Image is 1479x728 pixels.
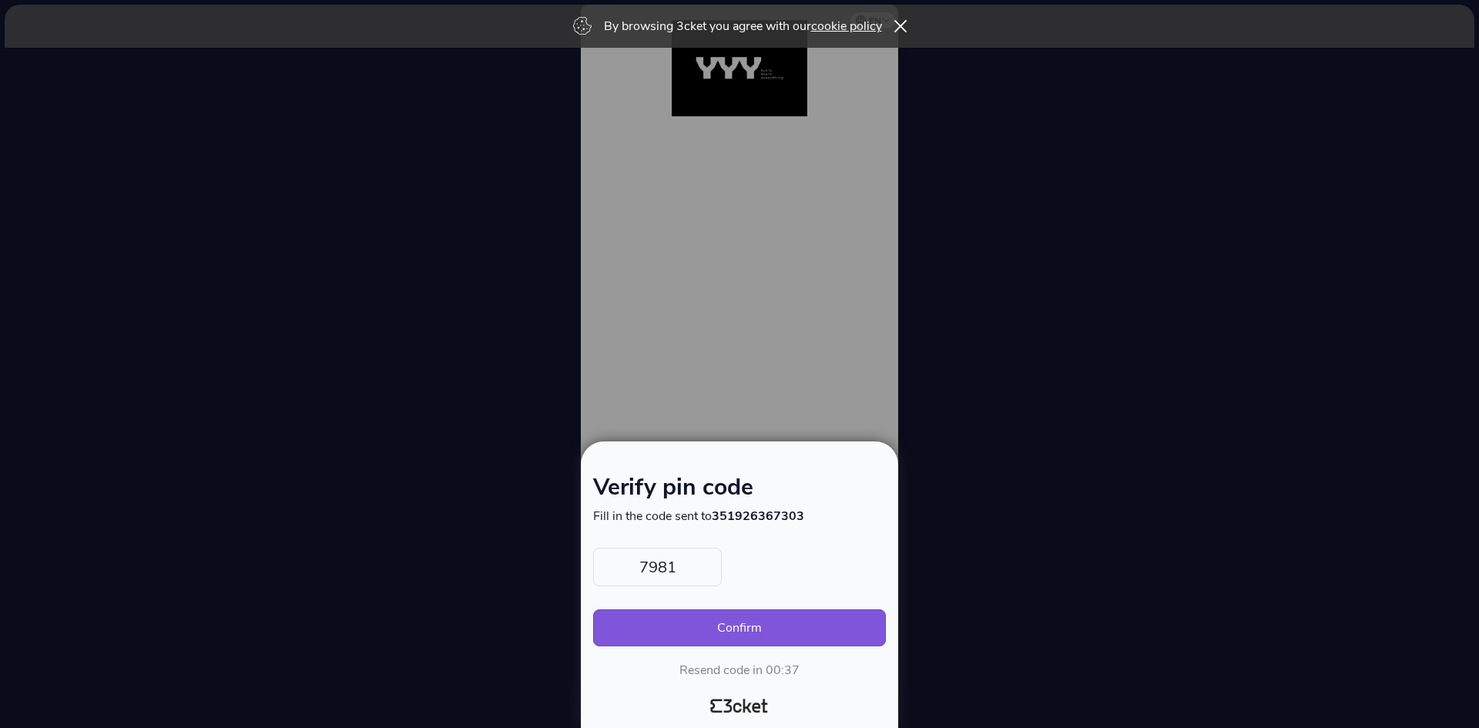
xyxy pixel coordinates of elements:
[593,477,886,508] h1: Verify pin code
[712,508,804,525] strong: 351926367303
[679,662,763,679] span: Resend code in
[604,18,882,35] p: By browsing 3cket you agree with our
[593,609,886,646] button: Confirm
[593,508,886,525] p: Fill in the code sent to
[811,18,882,35] a: cookie policy
[766,662,800,679] div: 00:37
